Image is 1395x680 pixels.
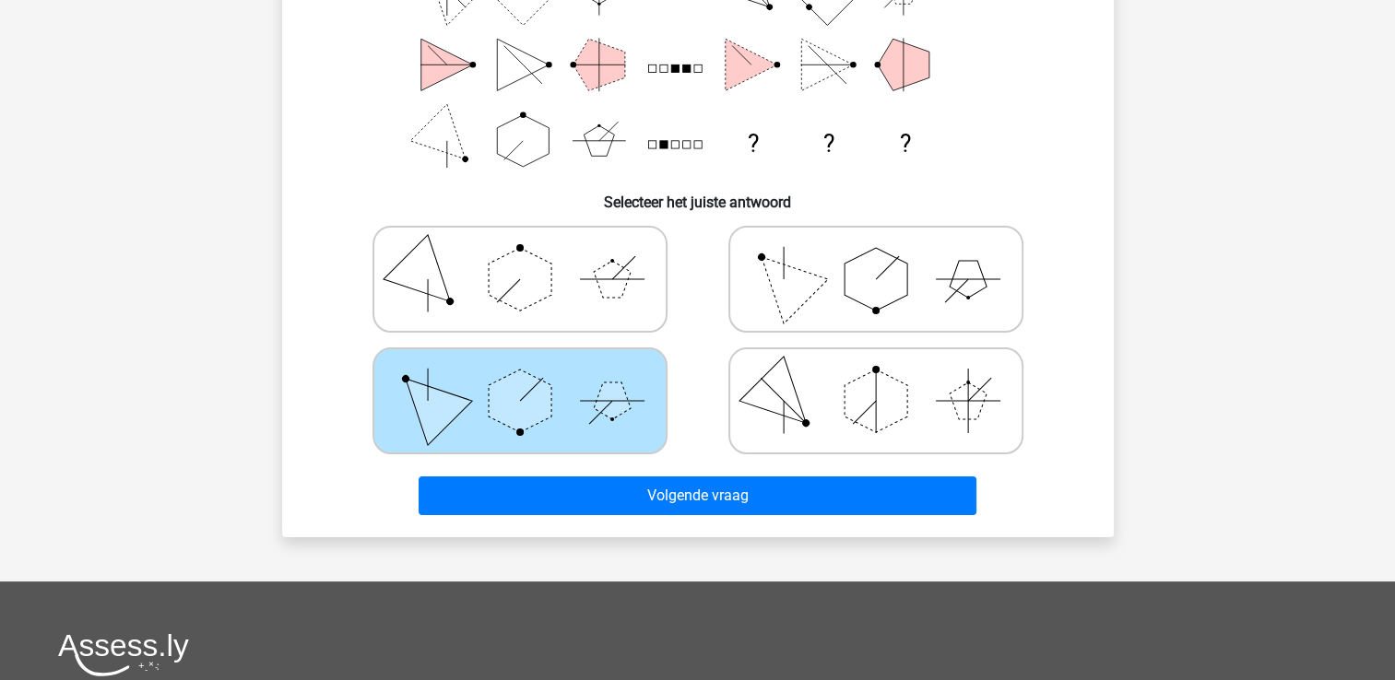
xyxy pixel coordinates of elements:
text: ? [747,130,758,158]
h6: Selecteer het juiste antwoord [312,179,1084,211]
text: ? [899,130,910,158]
text: ? [823,130,834,158]
img: Assessly logo [58,633,189,676]
button: Volgende vraag [419,476,976,515]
